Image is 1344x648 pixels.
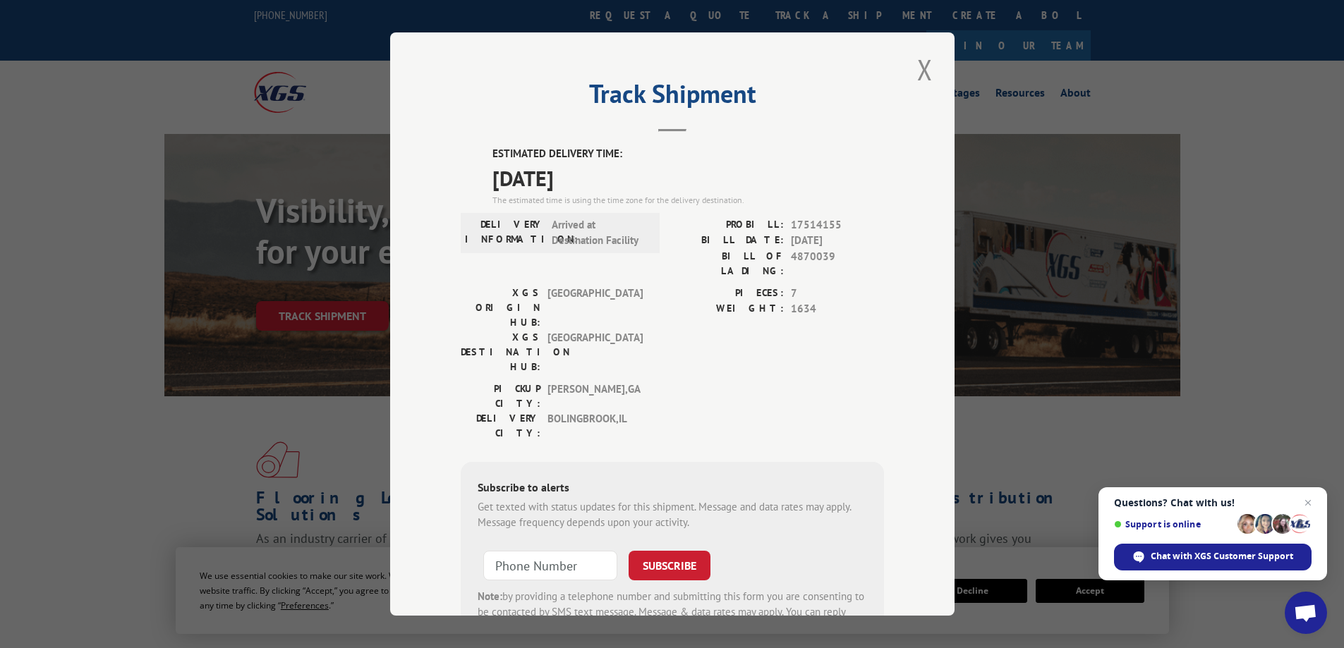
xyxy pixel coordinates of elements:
span: [PERSON_NAME] , GA [547,381,643,411]
div: Subscribe to alerts [478,479,867,499]
span: [DATE] [492,162,884,194]
input: Phone Number [483,551,617,580]
span: 7 [791,286,884,302]
button: SUBSCRIBE [629,551,710,580]
label: PIECES: [672,286,784,302]
div: The estimated time is using the time zone for the delivery destination. [492,194,884,207]
label: BILL DATE: [672,233,784,249]
label: PICKUP CITY: [461,381,540,411]
span: BOLINGBROOK , IL [547,411,643,441]
button: Close modal [913,50,937,89]
label: BILL OF LADING: [672,249,784,279]
span: 1634 [791,301,884,317]
span: Questions? Chat with us! [1114,497,1312,508]
span: [DATE] [791,233,884,249]
span: Chat with XGS Customer Support [1114,544,1312,570]
h2: Track Shipment [461,84,884,111]
span: 4870039 [791,249,884,279]
label: XGS ORIGIN HUB: [461,286,540,330]
strong: Note: [478,589,502,603]
span: 17514155 [791,217,884,233]
span: Arrived at Destination Facility [552,217,647,249]
span: [GEOGRAPHIC_DATA] [547,286,643,330]
label: WEIGHT: [672,301,784,317]
span: Chat with XGS Customer Support [1151,550,1293,563]
label: DELIVERY INFORMATION: [465,217,545,249]
label: PROBILL: [672,217,784,233]
label: DELIVERY CITY: [461,411,540,441]
div: by providing a telephone number and submitting this form you are consenting to be contacted by SM... [478,589,867,637]
span: Support is online [1114,519,1233,530]
a: Open chat [1285,592,1327,634]
span: [GEOGRAPHIC_DATA] [547,330,643,374]
label: ESTIMATED DELIVERY TIME: [492,146,884,162]
label: XGS DESTINATION HUB: [461,330,540,374]
div: Get texted with status updates for this shipment. Message and data rates may apply. Message frequ... [478,499,867,531]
